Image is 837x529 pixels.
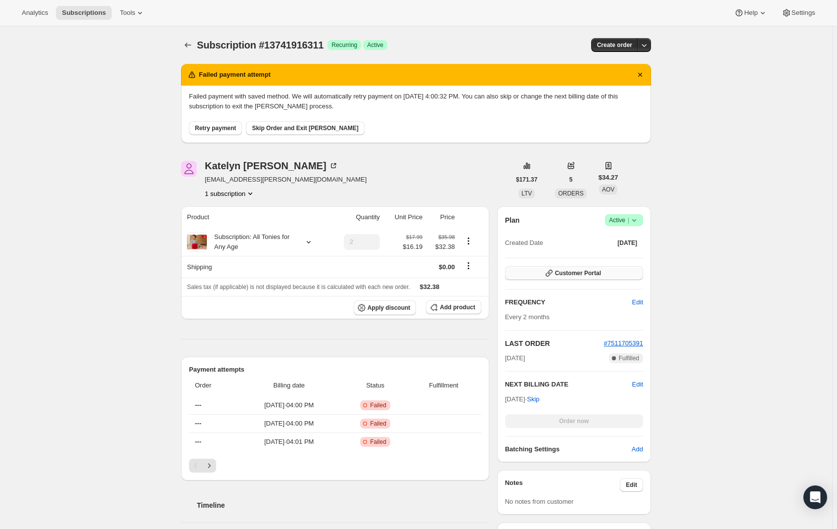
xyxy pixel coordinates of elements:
[120,9,135,17] span: Tools
[626,481,637,489] span: Edit
[617,239,637,247] span: [DATE]
[591,38,638,52] button: Create order
[602,186,614,193] span: AOV
[461,260,476,271] button: Shipping actions
[354,300,417,315] button: Apply discount
[505,266,643,280] button: Customer Portal
[440,303,475,311] span: Add product
[205,175,367,185] span: [EMAIL_ADDRESS][PERSON_NAME][DOMAIN_NAME]
[195,438,201,445] span: ---
[114,6,151,20] button: Tools
[246,121,364,135] button: Skip Order and Exit [PERSON_NAME]
[189,92,643,111] p: Failed payment with saved method. We will automatically retry payment on [DATE] 4:00:32 PM. You c...
[403,242,422,252] span: $16.19
[521,391,545,407] button: Skip
[505,313,550,321] span: Every 2 months
[744,9,757,17] span: Help
[516,176,537,184] span: $171.37
[791,9,815,17] span: Settings
[205,189,255,198] button: Product actions
[62,9,106,17] span: Subscriptions
[207,232,296,252] div: Subscription: All Tonies for Any Age
[425,206,458,228] th: Price
[604,338,643,348] button: #7511705391
[505,395,540,403] span: [DATE] ·
[187,284,410,290] span: Sales tax (if applicable) is not displayed because it is calculated with each new order.
[330,206,383,228] th: Quantity
[626,294,649,310] button: Edit
[428,242,455,252] span: $32.38
[563,173,579,187] button: 5
[599,173,618,183] span: $34.27
[181,256,330,278] th: Shipping
[195,420,201,427] span: ---
[505,444,632,454] h6: Batching Settings
[412,381,475,390] span: Fulfillment
[505,498,574,505] span: No notes from customer
[555,269,601,277] span: Customer Portal
[597,41,632,49] span: Create order
[505,238,543,248] span: Created Date
[510,173,543,187] button: $171.37
[195,401,201,409] span: ---
[189,375,237,396] th: Order
[181,161,197,177] span: Katelyn McKinley
[22,9,48,17] span: Analytics
[505,297,632,307] h2: FREQUENCY
[197,40,324,50] span: Subscription #13741916311
[189,365,481,375] h2: Payment attempts
[505,338,604,348] h2: LAST ORDER
[461,236,476,246] button: Product actions
[331,41,357,49] span: Recurring
[195,124,236,132] span: Retry payment
[181,206,330,228] th: Product
[426,300,481,314] button: Add product
[383,206,425,228] th: Unit Price
[367,41,383,49] span: Active
[628,216,629,224] span: |
[505,380,632,389] h2: NEXT BILLING DATE
[197,500,489,510] h2: Timeline
[56,6,112,20] button: Subscriptions
[189,121,242,135] button: Retry payment
[619,354,639,362] span: Fulfilled
[240,419,339,429] span: [DATE] · 04:00 PM
[632,297,643,307] span: Edit
[558,190,583,197] span: ORDERS
[406,234,422,240] small: $17.99
[604,339,643,347] a: #7511705391
[626,441,649,457] button: Add
[181,38,195,52] button: Subscriptions
[240,400,339,410] span: [DATE] · 04:00 PM
[240,381,339,390] span: Billing date
[439,263,455,271] span: $0.00
[521,190,532,197] span: LTV
[370,420,386,428] span: Failed
[370,401,386,409] span: Failed
[776,6,821,20] button: Settings
[199,70,271,80] h2: Failed payment attempt
[632,380,643,389] button: Edit
[16,6,54,20] button: Analytics
[505,215,520,225] h2: Plan
[633,68,647,82] button: Dismiss notification
[527,394,539,404] span: Skip
[368,304,411,312] span: Apply discount
[205,161,338,171] div: Katelyn [PERSON_NAME]
[569,176,573,184] span: 5
[344,381,406,390] span: Status
[202,459,216,473] button: Next
[728,6,773,20] button: Help
[609,215,639,225] span: Active
[420,283,440,290] span: $32.38
[632,444,643,454] span: Add
[252,124,358,132] span: Skip Order and Exit [PERSON_NAME]
[438,234,455,240] small: $35.98
[505,478,620,492] h3: Notes
[370,438,386,446] span: Failed
[240,437,339,447] span: [DATE] · 04:01 PM
[189,459,481,473] nav: Pagination
[611,236,643,250] button: [DATE]
[620,478,643,492] button: Edit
